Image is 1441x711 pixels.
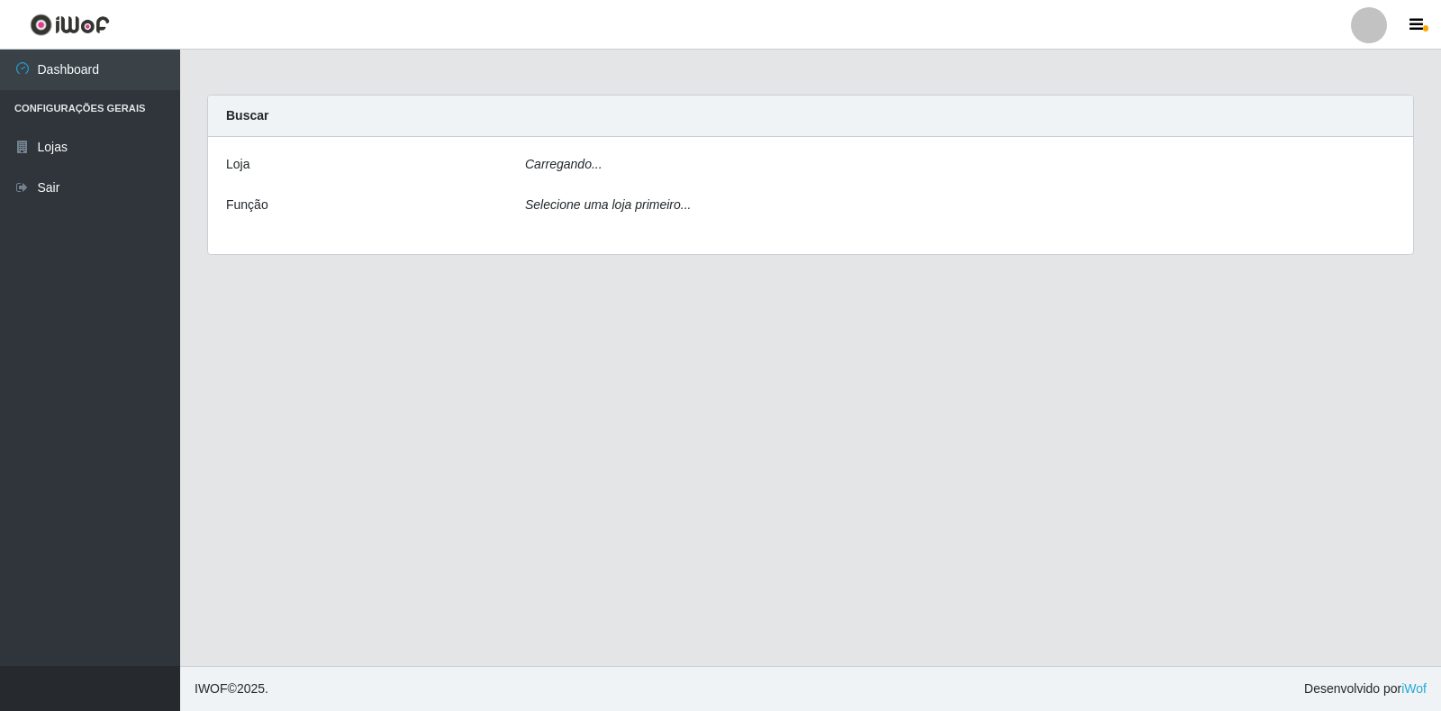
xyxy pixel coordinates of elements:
[195,679,268,698] span: © 2025 .
[1401,681,1427,696] a: iWof
[30,14,110,36] img: CoreUI Logo
[525,157,603,171] i: Carregando...
[226,196,268,214] label: Função
[195,681,228,696] span: IWOF
[525,197,691,212] i: Selecione uma loja primeiro...
[1304,679,1427,698] span: Desenvolvido por
[226,108,268,123] strong: Buscar
[226,155,249,174] label: Loja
